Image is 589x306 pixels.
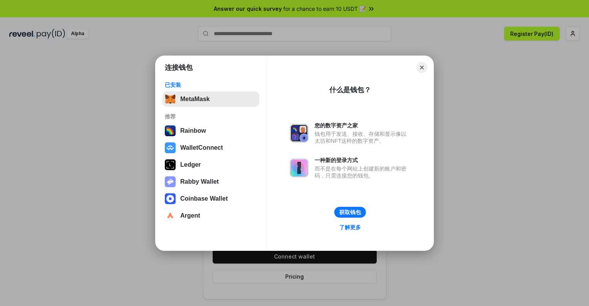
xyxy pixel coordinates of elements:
div: 了解更多 [339,224,361,231]
button: Close [416,62,427,73]
div: Coinbase Wallet [180,195,228,202]
div: 获取钱包 [339,209,361,216]
img: svg+xml,%3Csvg%20width%3D%2228%22%20height%3D%2228%22%20viewBox%3D%220%200%2028%2028%22%20fill%3D... [165,193,176,204]
h1: 连接钱包 [165,63,193,72]
div: Rabby Wallet [180,178,219,185]
button: Rainbow [162,123,259,139]
div: 推荐 [165,113,257,120]
button: Rabby Wallet [162,174,259,189]
button: Argent [162,208,259,223]
button: MetaMask [162,91,259,107]
img: svg+xml,%3Csvg%20xmlns%3D%22http%3A%2F%2Fwww.w3.org%2F2000%2Fsvg%22%20fill%3D%22none%22%20viewBox... [290,159,308,177]
div: WalletConnect [180,144,223,151]
a: 了解更多 [335,222,366,232]
img: svg+xml,%3Csvg%20xmlns%3D%22http%3A%2F%2Fwww.w3.org%2F2000%2Fsvg%22%20fill%3D%22none%22%20viewBox... [165,176,176,187]
div: Rainbow [180,127,206,134]
div: 而不是在每个网站上创建新的账户和密码，只需连接您的钱包。 [315,165,410,179]
img: svg+xml,%3Csvg%20width%3D%22120%22%20height%3D%22120%22%20viewBox%3D%220%200%20120%20120%22%20fil... [165,125,176,136]
img: svg+xml,%3Csvg%20xmlns%3D%22http%3A%2F%2Fwww.w3.org%2F2000%2Fsvg%22%20width%3D%2228%22%20height%3... [165,159,176,170]
img: svg+xml,%3Csvg%20width%3D%2228%22%20height%3D%2228%22%20viewBox%3D%220%200%2028%2028%22%20fill%3D... [165,210,176,221]
button: Coinbase Wallet [162,191,259,206]
div: 一种新的登录方式 [315,157,410,164]
img: svg+xml,%3Csvg%20xmlns%3D%22http%3A%2F%2Fwww.w3.org%2F2000%2Fsvg%22%20fill%3D%22none%22%20viewBox... [290,124,308,142]
img: svg+xml,%3Csvg%20width%3D%2228%22%20height%3D%2228%22%20viewBox%3D%220%200%2028%2028%22%20fill%3D... [165,142,176,153]
div: 钱包用于发送、接收、存储和显示像以太坊和NFT这样的数字资产。 [315,130,410,144]
div: 什么是钱包？ [329,85,371,95]
div: 您的数字资产之家 [315,122,410,129]
div: MetaMask [180,96,210,103]
button: 获取钱包 [334,207,366,218]
div: 已安装 [165,81,257,88]
div: Ledger [180,161,201,168]
button: Ledger [162,157,259,172]
div: Argent [180,212,200,219]
button: WalletConnect [162,140,259,156]
img: svg+xml,%3Csvg%20fill%3D%22none%22%20height%3D%2233%22%20viewBox%3D%220%200%2035%2033%22%20width%... [165,94,176,105]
